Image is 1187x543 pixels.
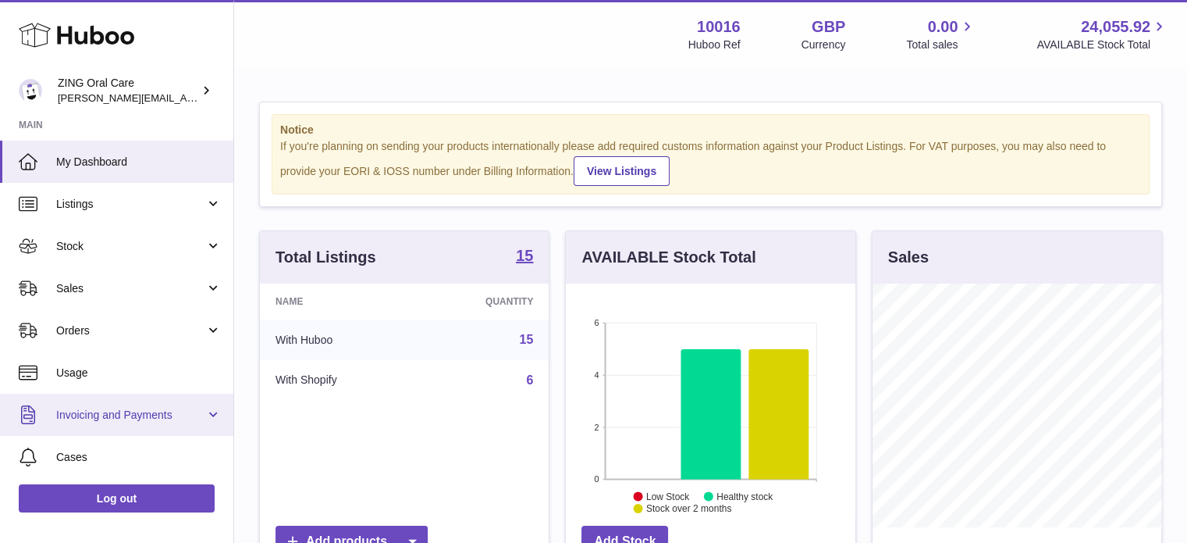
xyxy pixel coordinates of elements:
[581,247,755,268] h3: AVAILABLE Stock Total
[56,197,205,212] span: Listings
[1036,16,1168,52] a: 24,055.92 AVAILABLE Stock Total
[56,408,205,423] span: Invoicing and Payments
[260,360,416,401] td: With Shopify
[58,76,198,105] div: ZING Oral Care
[280,139,1141,186] div: If you're planning on sending your products internationally please add required customs informati...
[416,284,549,320] th: Quantity
[260,284,416,320] th: Name
[906,16,976,52] a: 0.00 Total sales
[812,16,845,38] strong: GBP
[574,156,670,186] a: View Listings
[595,474,599,484] text: 0
[595,370,599,380] text: 4
[520,333,534,346] a: 15
[58,91,313,104] span: [PERSON_NAME][EMAIL_ADDRESS][DOMAIN_NAME]
[526,373,533,387] a: 6
[646,503,731,514] text: Stock over 2 months
[697,16,741,38] strong: 10016
[688,38,741,52] div: Huboo Ref
[56,239,205,254] span: Stock
[56,366,222,380] span: Usage
[1081,16,1150,38] span: 24,055.92
[888,247,929,268] h3: Sales
[595,318,599,327] text: 6
[801,38,846,52] div: Currency
[275,247,376,268] h3: Total Listings
[260,320,416,360] td: With Huboo
[595,422,599,431] text: 2
[56,323,205,338] span: Orders
[19,79,42,102] img: jacques@zingtoothpaste.com
[280,123,1141,138] strong: Notice
[516,248,533,263] strong: 15
[1036,38,1168,52] span: AVAILABLE Stock Total
[716,491,773,502] text: Healthy stock
[646,491,690,502] text: Low Stock
[19,484,215,513] a: Log out
[906,38,976,52] span: Total sales
[56,450,222,465] span: Cases
[928,16,958,38] span: 0.00
[56,155,222,170] span: My Dashboard
[56,281,205,296] span: Sales
[516,248,533,266] a: 15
